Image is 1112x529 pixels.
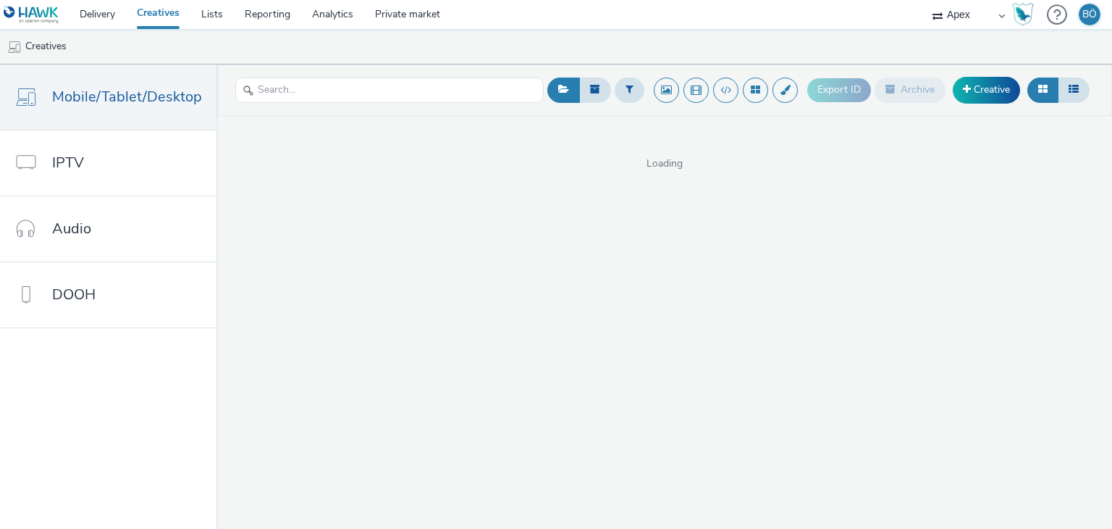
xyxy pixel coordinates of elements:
[875,78,945,102] button: Archive
[52,218,91,239] span: Audio
[52,86,202,107] span: Mobile/Tablet/Desktop
[52,284,96,305] span: DOOH
[235,78,544,103] input: Search...
[7,40,22,54] img: mobile
[1012,3,1040,26] a: Hawk Academy
[216,157,1112,171] span: Loading
[4,6,59,24] img: undefined Logo
[1058,78,1090,102] button: Table
[807,78,871,101] button: Export ID
[1082,4,1097,25] div: BÖ
[1012,3,1034,26] img: Hawk Academy
[953,77,1020,103] a: Creative
[52,152,84,173] span: IPTV
[1027,78,1058,102] button: Grid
